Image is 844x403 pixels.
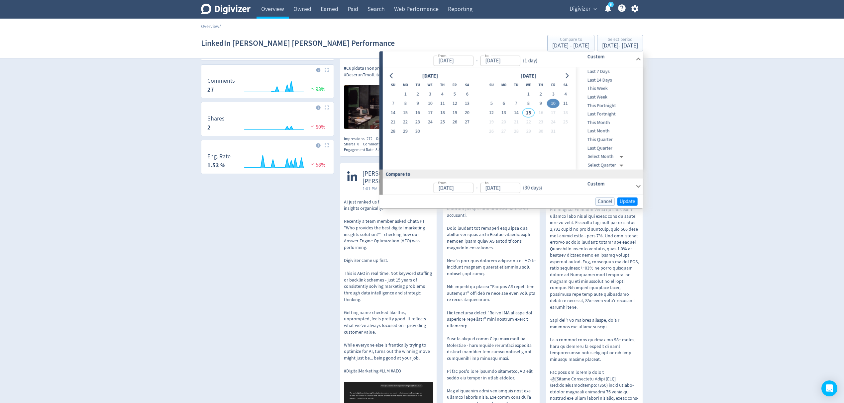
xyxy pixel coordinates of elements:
[522,108,535,118] button: 15
[597,35,643,51] button: Select period[DATE]- [DATE]
[498,127,510,136] button: 27
[498,108,510,118] button: 13
[412,90,424,99] button: 2
[547,127,559,136] button: 31
[436,118,449,127] button: 25
[344,136,376,142] div: Impressions
[207,123,211,131] strong: 2
[522,118,535,127] button: 22
[387,99,399,108] button: 7
[449,99,461,108] button: 12
[576,135,642,144] div: This Quarter
[595,197,615,205] button: Cancel
[399,127,411,136] button: 29
[309,86,325,93] span: 93%
[510,127,522,136] button: 28
[522,80,535,90] th: Wednesday
[375,147,386,152] span: 5.52%
[547,108,559,118] button: 17
[576,136,642,143] span: This Quarter
[436,108,449,118] button: 18
[576,127,642,135] span: Last Month
[498,99,510,108] button: 6
[587,52,633,60] h6: Custom
[438,52,446,58] label: from
[420,71,440,80] div: [DATE]
[207,115,225,122] dt: Shares
[610,2,612,7] text: 5
[325,105,329,110] img: Placeholder
[547,80,559,90] th: Friday
[412,118,424,127] button: 23
[473,57,480,64] div: -
[535,90,547,99] button: 2
[412,80,424,90] th: Tuesday
[412,127,424,136] button: 30
[363,170,430,185] span: [PERSON_NAME] [PERSON_NAME]
[204,153,331,171] svg: Eng. Rate 1.53 %
[547,90,559,99] button: 3
[449,108,461,118] button: 19
[461,108,473,118] button: 20
[535,118,547,127] button: 23
[510,99,522,108] button: 7
[344,199,433,374] p: AI just ranked us first for digital marketing insights organically. Recently a team member asked ...
[325,68,329,72] img: Placeholder
[592,6,598,12] span: expand_more
[522,127,535,136] button: 29
[424,90,436,99] button: 3
[412,108,424,118] button: 16
[424,108,436,118] button: 17
[363,141,389,147] div: Comments
[602,43,638,49] div: [DATE] - [DATE]
[535,127,547,136] button: 30
[567,4,598,14] button: Digivizer
[207,77,235,85] dt: Comments
[498,118,510,127] button: 20
[576,67,642,170] nav: presets
[219,23,221,29] span: /
[598,199,612,204] span: Cancel
[424,118,436,127] button: 24
[363,185,430,192] span: 1:01 PM [DATE] AEST
[344,141,363,147] div: Shares
[461,99,473,108] button: 13
[461,118,473,127] button: 27
[535,80,547,90] th: Thursday
[520,184,542,192] div: ( 30 days )
[510,118,522,127] button: 21
[309,124,325,130] span: 50%
[309,86,316,91] img: positive-performance.svg
[399,118,411,127] button: 22
[535,108,547,118] button: 16
[559,99,572,108] button: 11
[485,118,497,127] button: 19
[588,161,626,170] div: Select Quarter
[576,76,642,84] span: Last 14 Days
[576,68,642,75] span: Last 7 Days
[522,99,535,108] button: 8
[438,180,446,186] label: from
[510,80,522,90] th: Tuesday
[399,80,411,90] th: Monday
[309,162,325,168] span: 58%
[510,108,522,118] button: 14
[449,118,461,127] button: 26
[498,80,510,90] th: Monday
[562,71,572,80] button: Go to next month
[436,99,449,108] button: 11
[576,144,642,152] span: Last Quarter
[617,197,638,205] button: Update
[383,179,643,195] div: from-to(30 days)Custom
[522,90,535,99] button: 1
[399,108,411,118] button: 15
[399,99,411,108] button: 8
[559,80,572,90] th: Saturday
[399,90,411,99] button: 1
[387,127,399,136] button: 28
[552,37,589,43] div: Compare to
[570,4,590,14] span: Digivizer
[367,136,372,141] span: 272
